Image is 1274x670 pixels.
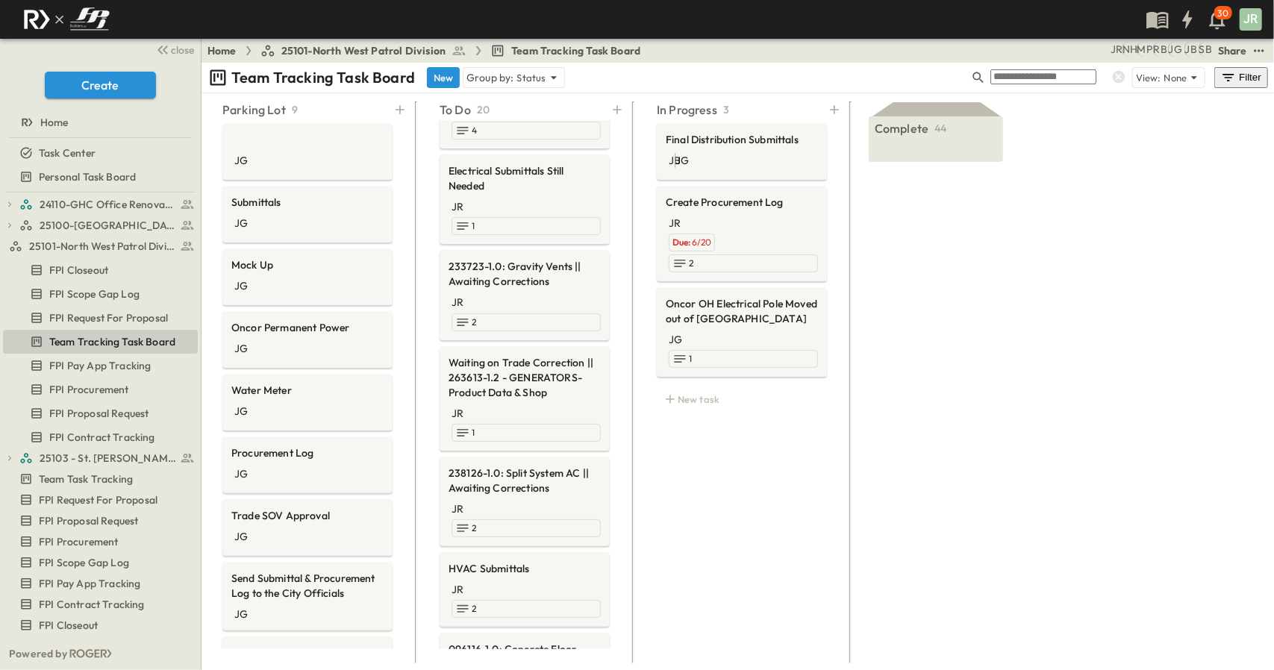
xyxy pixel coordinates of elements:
[49,382,129,397] span: FPI Procurement
[231,257,384,272] span: Mock Up
[1111,42,1122,57] div: Jayden Ramirez (jramirez@fpibuilders.com)
[3,378,198,401] div: FPI Procurementtest
[669,153,681,168] div: JB
[3,307,195,328] a: FPI Request For Proposal
[1250,42,1268,60] button: test
[449,259,601,289] span: 233723-1.0: Gravity Vents || Awaiting Corrections
[234,529,248,544] div: JG
[449,163,601,193] span: Electrical Submittals Still Needed
[689,257,693,269] span: 2
[222,436,393,493] div: Procurement LogJG
[3,469,195,489] a: Team Task Tracking
[440,346,610,451] div: Waiting on Trade Correction || 263613-1.2 - GENERATORS- Product Data & ShopJR1
[511,43,640,58] span: Team Tracking Task Board
[3,425,198,449] div: FPI Contract Trackingtest
[234,216,248,231] div: JG
[234,466,248,481] div: JG
[1240,8,1262,31] div: JR
[231,508,384,523] span: Trade SOV Approval
[49,287,140,301] span: FPI Scope Gap Log
[39,169,136,184] span: Personal Task Board
[9,236,195,257] a: 25101-North West Patrol Division
[3,192,198,216] div: 24110-GHC Office Renovationstest
[3,510,195,531] a: FPI Proposal Request
[669,332,682,347] div: JG
[669,216,681,231] div: JR
[477,102,490,117] p: 20
[222,311,393,368] div: Oncor Permanent PowerJG
[222,248,393,305] div: Mock UpJG
[150,39,198,60] button: close
[657,186,827,281] div: Create Procurement LogJRDue:6/202
[29,239,176,254] span: 25101-North West Patrol Division
[231,383,384,398] span: Water Meter
[49,358,151,373] span: FPI Pay App Tracking
[231,195,384,210] span: Submittals
[292,102,298,117] p: 9
[1220,69,1262,86] div: Filter
[222,186,393,242] div: SubmittalsJG
[3,306,198,330] div: FPI Request For Proposaltest
[452,582,463,597] div: JR
[472,427,475,439] span: 1
[875,119,928,137] p: Complete
[452,406,463,421] div: JR
[231,320,384,335] span: Oncor Permanent Power
[1238,7,1264,32] button: JR
[234,341,248,356] div: JG
[234,404,248,419] div: JG
[1199,42,1212,57] div: Sterling Barnett (sterling@fpibuilders.com)
[3,355,195,376] a: FPI Pay App Tracking
[3,530,198,554] div: FPI Procurementtest
[49,310,168,325] span: FPI Request For Proposal
[490,43,640,58] a: Team Tracking Task Board
[3,213,198,237] div: 25100-Vanguard Prep Schooltest
[3,489,195,510] a: FPI Request For Proposal
[3,531,195,552] a: FPI Procurement
[39,555,129,570] span: FPI Scope Gap Log
[657,101,717,119] p: In Progress
[3,615,195,636] a: FPI Closeout
[3,401,198,425] div: FPI Proposal Requesttest
[452,501,463,516] div: JR
[452,199,463,214] div: JR
[666,132,818,147] span: Final Distribution Submittals
[3,467,198,491] div: Team Task Trackingtest
[40,451,176,466] span: 25103 - St. [PERSON_NAME] Phase 2
[207,43,237,58] a: Home
[440,101,471,119] p: To Do
[472,125,477,137] span: 4
[39,145,96,160] span: Task Center
[3,234,198,258] div: 25101-North West Patrol Divisiontest
[19,194,195,215] a: 24110-GHC Office Renovations
[3,166,195,187] a: Personal Task Board
[40,197,176,212] span: 24110-GHC Office Renovations
[3,552,195,573] a: FPI Scope Gap Log
[222,562,393,630] div: Send Submittal & Procurement Log to the City OfficialsJG
[666,296,818,326] span: Oncor OH Electrical Pole Moved out of [GEOGRAPHIC_DATA]
[449,355,601,400] span: Waiting on Trade Correction || 263613-1.2 - GENERATORS- Product Data & Shop
[440,552,610,627] div: HVAC SubmittalsJR2
[39,597,145,612] span: FPI Contract Tracking
[1136,71,1161,85] p: View:
[39,472,133,486] span: Team Task Tracking
[657,123,827,180] div: Final Distribution SubmittalsJBJG
[723,102,729,117] p: 3
[3,613,198,637] div: FPI Closeouttest
[1168,42,1182,57] div: Josh Gille (jgille@fpibuilders.com)
[49,263,108,278] span: FPI Closeout
[260,43,466,58] a: 25101-North West Patrol Division
[281,43,446,58] span: 25101-North West Patrol Division
[3,112,195,133] a: Home
[19,448,195,469] a: 25103 - St. [PERSON_NAME] Phase 2
[692,237,712,248] span: 6/20
[222,101,286,119] p: Parking Lot
[234,153,248,168] div: JG
[40,115,69,130] span: Home
[49,430,155,445] span: FPI Contract Tracking
[231,445,384,460] span: Procurement Log
[3,379,195,400] a: FPI Procurement
[3,354,198,378] div: FPI Pay App Trackingtest
[222,499,393,556] div: Trade SOV ApprovalJG
[234,607,248,622] div: JG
